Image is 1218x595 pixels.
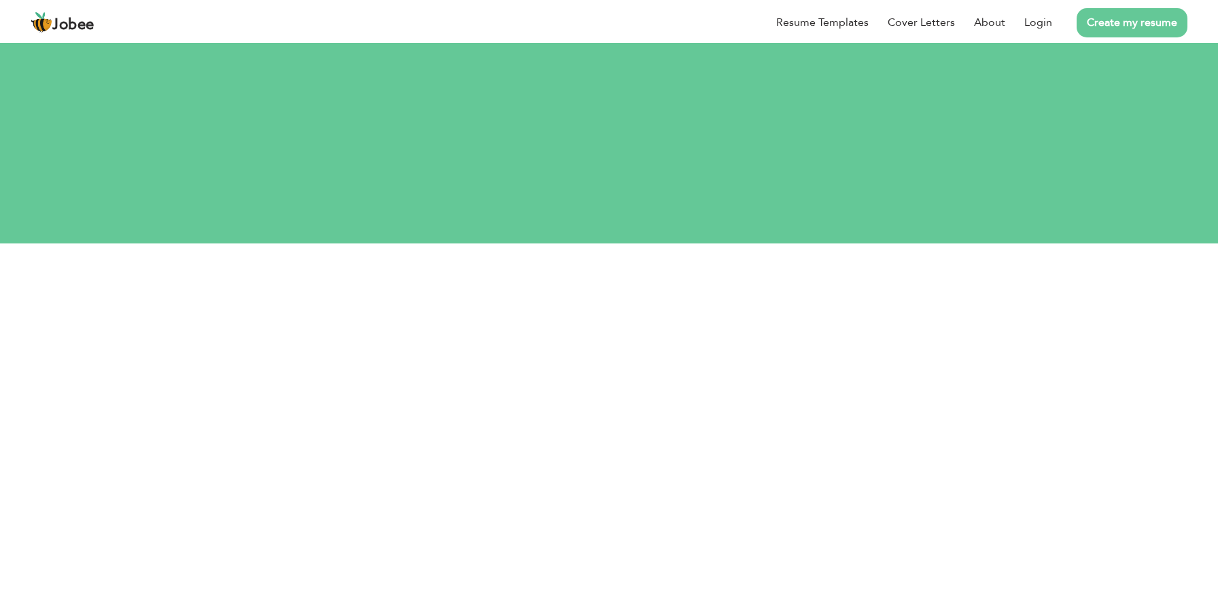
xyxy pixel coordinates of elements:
img: jobee.io [31,12,52,33]
a: Login [1024,14,1052,31]
a: About [974,14,1005,31]
a: Resume Templates [776,14,869,31]
a: Cover Letters [888,14,955,31]
a: Jobee [31,12,94,33]
a: Create my resume [1077,8,1187,37]
span: Jobee [52,18,94,33]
